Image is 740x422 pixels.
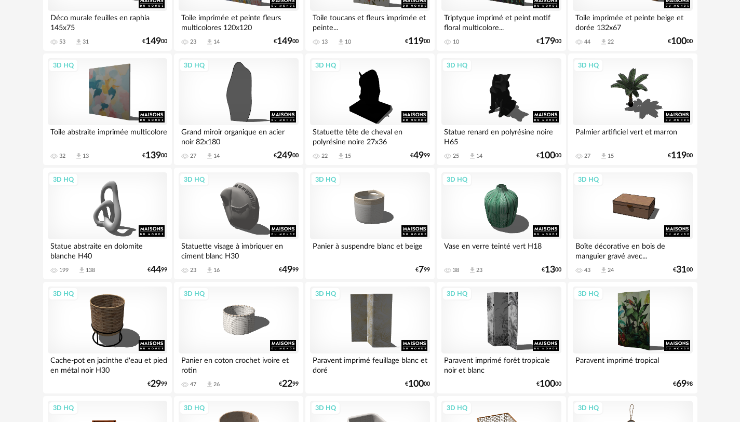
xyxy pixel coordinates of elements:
[206,152,213,160] span: Download icon
[573,401,603,415] div: 3D HQ
[277,152,292,159] span: 249
[668,152,693,159] div: € 00
[310,239,429,260] div: Panier à suspendre blanc et beige
[573,239,692,260] div: Boîte décorative en bois de manguier gravé avec...
[59,38,65,46] div: 53
[442,401,472,415] div: 3D HQ
[673,380,693,388] div: € 98
[48,125,167,146] div: Toile abstraite imprimée multicolore
[441,239,561,260] div: Vase en verre teinté vert H18
[48,59,78,72] div: 3D HQ
[43,282,172,394] a: 3D HQ Cache-pot en jacinthe d'eau et pied en métal noir H30 €2999
[213,38,220,46] div: 14
[437,168,566,280] a: 3D HQ Vase en verre teinté vert H18 38 Download icon 23 €1300
[174,53,303,166] a: 3D HQ Grand miroir organique en acier noir 82x180 27 Download icon 14 €24900
[536,152,561,159] div: € 00
[413,152,424,159] span: 49
[48,239,167,260] div: Statue abstraite en dolomite blanche H40
[174,282,303,394] a: 3D HQ Panier en coton crochet ivoire et rotin 47 Download icon 26 €2299
[48,11,167,32] div: Déco murale feuilles en raphia 145x75
[468,266,476,274] span: Download icon
[213,267,220,274] div: 16
[311,59,341,72] div: 3D HQ
[213,381,220,388] div: 26
[441,125,561,146] div: Statue renard en polyrésine noire H65
[190,381,196,388] div: 47
[277,38,292,45] span: 149
[179,239,298,260] div: Statuette visage à imbriquer en ciment blanc H30
[337,38,345,46] span: Download icon
[676,380,687,388] span: 69
[142,152,167,159] div: € 00
[573,287,603,301] div: 3D HQ
[453,267,459,274] div: 38
[305,282,434,394] a: 3D HQ Paravent imprimé feuillage blanc et doré €10000
[568,53,697,166] a: 3D HQ Palmier artificiel vert et marron 27 Download icon 15 €11900
[442,287,472,301] div: 3D HQ
[75,38,83,46] span: Download icon
[437,282,566,394] a: 3D HQ Paravent imprimé forêt tropicale noir et blanc €10000
[83,38,89,46] div: 31
[48,401,78,415] div: 3D HQ
[673,266,693,274] div: € 00
[321,153,328,160] div: 22
[78,266,86,274] span: Download icon
[573,125,692,146] div: Palmier artificiel vert et marron
[151,266,161,274] span: 44
[151,380,161,388] span: 29
[310,125,429,146] div: Statuette tête de cheval en polyrésine noire 27x36
[83,153,89,160] div: 13
[59,153,65,160] div: 32
[608,38,614,46] div: 22
[671,152,687,159] span: 119
[600,266,608,274] span: Download icon
[573,173,603,186] div: 3D HQ
[668,38,693,45] div: € 00
[311,173,341,186] div: 3D HQ
[608,153,614,160] div: 15
[476,267,482,274] div: 23
[671,38,687,45] span: 100
[279,380,299,388] div: € 99
[279,266,299,274] div: € 99
[453,153,459,160] div: 25
[542,266,561,274] div: € 00
[147,380,167,388] div: € 99
[179,125,298,146] div: Grand miroir organique en acier noir 82x180
[43,53,172,166] a: 3D HQ Toile abstraite imprimée multicolore 32 Download icon 13 €13900
[142,38,167,45] div: € 00
[408,38,424,45] span: 119
[145,38,161,45] span: 149
[179,401,209,415] div: 3D HQ
[536,38,561,45] div: € 00
[321,38,328,46] div: 13
[573,59,603,72] div: 3D HQ
[419,266,424,274] span: 7
[274,38,299,45] div: € 00
[48,173,78,186] div: 3D HQ
[86,267,95,274] div: 138
[437,53,566,166] a: 3D HQ Statue renard en polyrésine noire H65 25 Download icon 14 €10000
[568,282,697,394] a: 3D HQ Paravent imprimé tropical €6998
[441,353,561,374] div: Paravent imprimé forêt tropicale noir et blanc
[442,173,472,186] div: 3D HQ
[345,153,351,160] div: 15
[179,11,298,32] div: Toile imprimée et peinte fleurs multicolores 120x120
[274,152,299,159] div: € 00
[206,266,213,274] span: Download icon
[282,380,292,388] span: 22
[540,38,555,45] span: 179
[584,153,590,160] div: 27
[573,353,692,374] div: Paravent imprimé tropical
[48,353,167,374] div: Cache-pot en jacinthe d'eau et pied en métal noir H30
[179,353,298,374] div: Panier en coton crochet ivoire et rotin
[59,267,69,274] div: 199
[145,152,161,159] span: 139
[179,287,209,301] div: 3D HQ
[48,287,78,301] div: 3D HQ
[584,267,590,274] div: 43
[75,152,83,160] span: Download icon
[476,153,482,160] div: 14
[310,11,429,32] div: Toile toucans et fleurs imprimée et peinte...
[568,168,697,280] a: 3D HQ Boîte décorative en bois de manguier gravé avec... 43 Download icon 24 €3100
